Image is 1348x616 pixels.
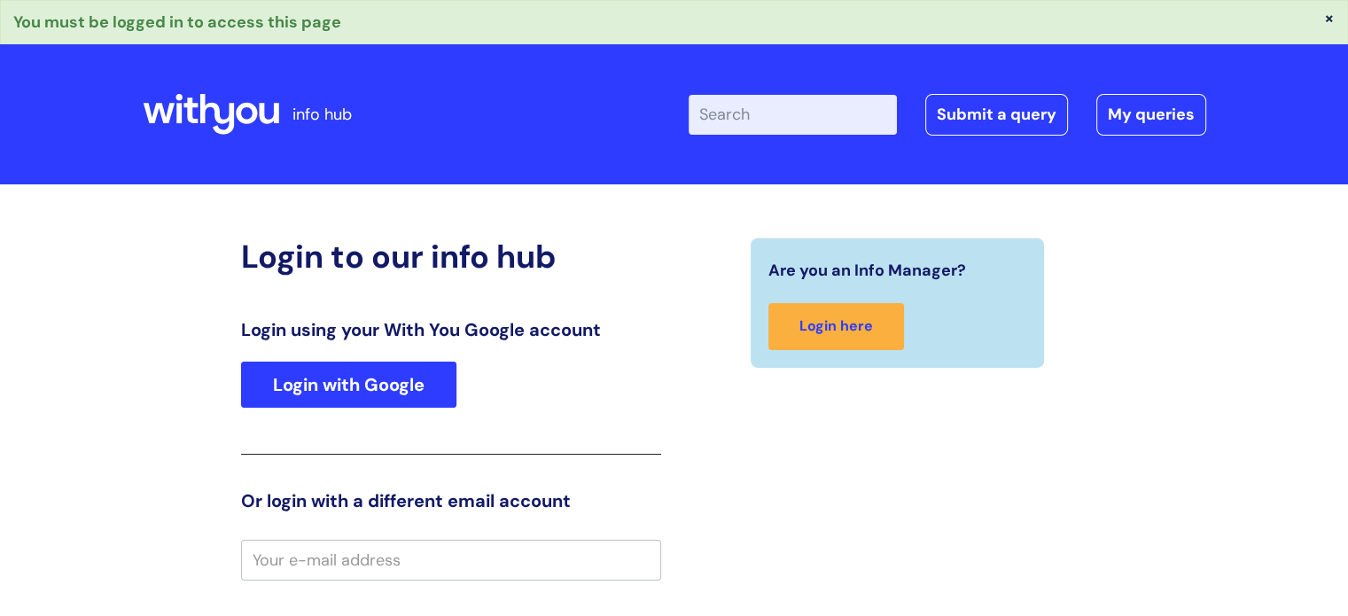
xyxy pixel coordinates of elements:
p: info hub [292,100,352,129]
input: Search [689,95,897,134]
h3: Or login with a different email account [241,490,661,511]
a: Login here [768,303,904,350]
button: × [1324,10,1335,26]
a: Login with Google [241,362,456,408]
a: Submit a query [925,94,1068,135]
span: Are you an Info Manager? [768,256,966,285]
h2: Login to our info hub [241,238,661,276]
h3: Login using your With You Google account [241,319,661,340]
input: Your e-mail address [241,540,661,581]
a: My queries [1096,94,1206,135]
